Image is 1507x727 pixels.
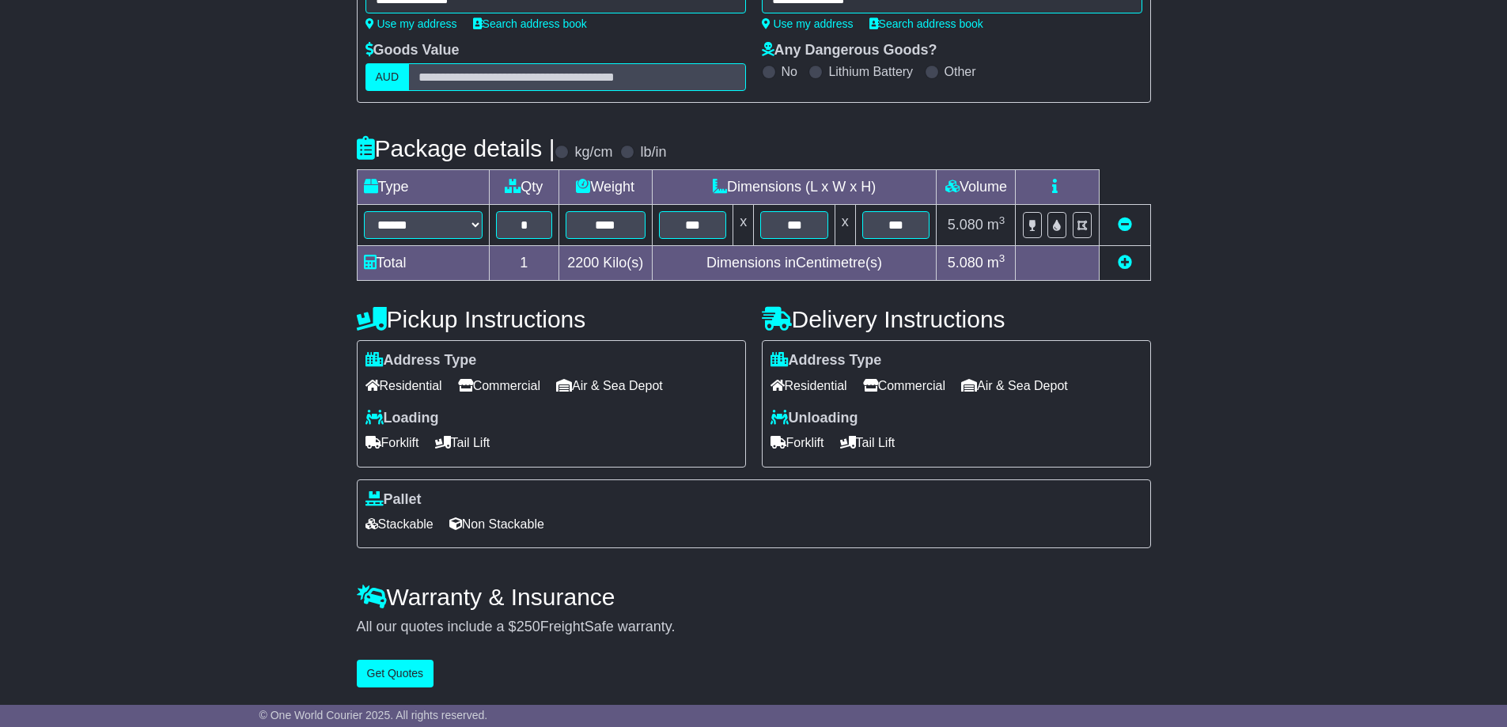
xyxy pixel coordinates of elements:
td: Qty [489,170,558,205]
span: Air & Sea Depot [556,373,663,398]
span: Non Stackable [449,512,544,536]
button: Get Quotes [357,660,434,687]
label: No [782,64,797,79]
sup: 3 [999,252,1005,264]
h4: Delivery Instructions [762,306,1151,332]
label: Goods Value [365,42,460,59]
label: Address Type [771,352,882,369]
td: x [733,205,754,246]
label: lb/in [640,144,666,161]
label: kg/cm [574,144,612,161]
span: 250 [517,619,540,634]
td: Type [357,170,489,205]
span: Tail Lift [840,430,895,455]
span: Commercial [863,373,945,398]
a: Use my address [762,17,854,30]
label: AUD [365,63,410,91]
span: Forklift [365,430,419,455]
span: 2200 [567,255,599,271]
h4: Package details | [357,135,555,161]
span: m [987,255,1005,271]
span: Stackable [365,512,434,536]
sup: 3 [999,214,1005,226]
label: Any Dangerous Goods? [762,42,937,59]
span: Commercial [458,373,540,398]
span: Residential [771,373,847,398]
a: Search address book [869,17,983,30]
div: All our quotes include a $ FreightSafe warranty. [357,619,1151,636]
td: Total [357,246,489,281]
span: Tail Lift [435,430,490,455]
span: 5.080 [948,217,983,233]
td: x [835,205,855,246]
label: Unloading [771,410,858,427]
label: Pallet [365,491,422,509]
td: Dimensions in Centimetre(s) [652,246,937,281]
td: Kilo(s) [558,246,652,281]
a: Use my address [365,17,457,30]
span: 5.080 [948,255,983,271]
a: Remove this item [1118,217,1132,233]
a: Add new item [1118,255,1132,271]
span: © One World Courier 2025. All rights reserved. [259,709,488,721]
h4: Pickup Instructions [357,306,746,332]
label: Loading [365,410,439,427]
label: Address Type [365,352,477,369]
a: Search address book [473,17,587,30]
span: Residential [365,373,442,398]
span: m [987,217,1005,233]
td: Volume [937,170,1016,205]
span: Air & Sea Depot [961,373,1068,398]
h4: Warranty & Insurance [357,584,1151,610]
td: 1 [489,246,558,281]
label: Other [945,64,976,79]
td: Dimensions (L x W x H) [652,170,937,205]
span: Forklift [771,430,824,455]
label: Lithium Battery [828,64,913,79]
td: Weight [558,170,652,205]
